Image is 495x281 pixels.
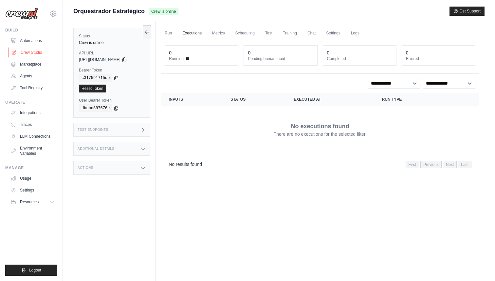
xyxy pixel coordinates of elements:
label: API URL [79,50,144,56]
div: 0 [327,50,330,56]
label: Status [79,33,144,39]
div: Manage [5,165,57,171]
label: Bearer Token [79,68,144,73]
span: Previous [420,161,442,168]
h3: Test Endpoints [78,128,108,132]
th: Status [223,93,286,106]
button: Get Support [449,7,485,16]
code: c317591715de [79,74,112,82]
label: User Bearer Token [79,98,144,103]
section: Crew executions table [161,93,479,172]
dt: Errored [406,56,471,61]
a: Integrations [8,108,57,118]
a: Usage [8,173,57,184]
span: Crew is online [149,8,178,15]
p: There are no executions for the selected filter. [274,131,367,137]
img: Logo [5,8,38,20]
p: No executions found [291,122,349,131]
h3: Additional Details [78,147,114,151]
div: 0 [248,50,250,56]
a: Reset Token [79,85,106,92]
span: Resources [20,199,39,205]
nav: Pagination [406,161,471,168]
a: LLM Connections [8,131,57,142]
th: Executed at [286,93,374,106]
a: Automations [8,35,57,46]
span: Logout [29,268,41,273]
button: Logout [5,265,57,276]
div: Crew is online [79,40,144,45]
button: Resources [8,197,57,207]
a: Environment Variables [8,143,57,159]
a: Traces [8,119,57,130]
th: Inputs [161,93,223,106]
a: Marketplace [8,59,57,70]
a: Run [161,27,176,40]
span: Running [169,56,184,61]
div: 0 [169,50,172,56]
a: Crew Studio [9,47,58,58]
span: First [406,161,419,168]
div: Build [5,28,57,33]
p: No results found [169,161,202,168]
a: Settings [8,185,57,195]
a: Chat [303,27,320,40]
code: dbcbc897676e [79,104,112,112]
a: Executions [178,27,206,40]
span: Next [443,161,457,168]
iframe: Chat Widget [462,250,495,281]
a: Tool Registry [8,83,57,93]
h3: Actions [78,166,93,170]
a: Logs [347,27,363,40]
a: Metrics [208,27,229,40]
dt: Pending human input [248,56,313,61]
dt: Completed [327,56,392,61]
span: Last [458,161,471,168]
th: Run Type [374,93,447,106]
span: [URL][DOMAIN_NAME] [79,57,120,62]
a: Scheduling [231,27,259,40]
a: Training [279,27,301,40]
div: 0 [406,50,409,56]
a: Test [261,27,276,40]
a: Agents [8,71,57,81]
span: Orquestrador Estratégico [73,7,145,16]
div: Operate [5,100,57,105]
nav: Pagination [161,156,479,172]
a: Settings [322,27,344,40]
